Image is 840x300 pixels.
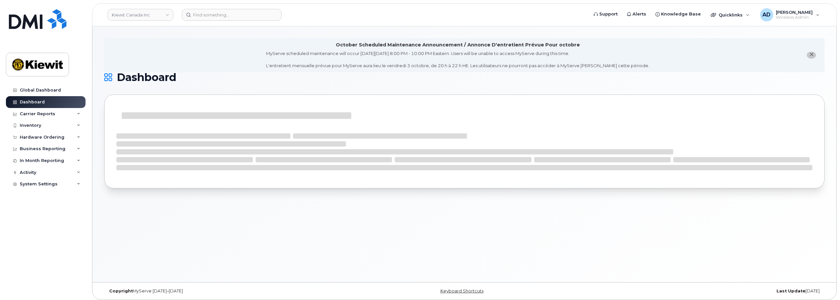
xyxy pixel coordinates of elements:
[117,72,176,82] span: Dashboard
[807,52,816,59] button: close notification
[266,50,649,69] div: MyServe scheduled maintenance will occur [DATE][DATE] 8:00 PM - 10:00 PM Eastern. Users will be u...
[777,288,805,293] strong: Last Update
[109,288,133,293] strong: Copyright
[104,288,344,294] div: MyServe [DATE]–[DATE]
[584,288,825,294] div: [DATE]
[336,41,580,48] div: October Scheduled Maintenance Announcement / Annonce D'entretient Prévue Pour octobre
[440,288,483,293] a: Keyboard Shortcuts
